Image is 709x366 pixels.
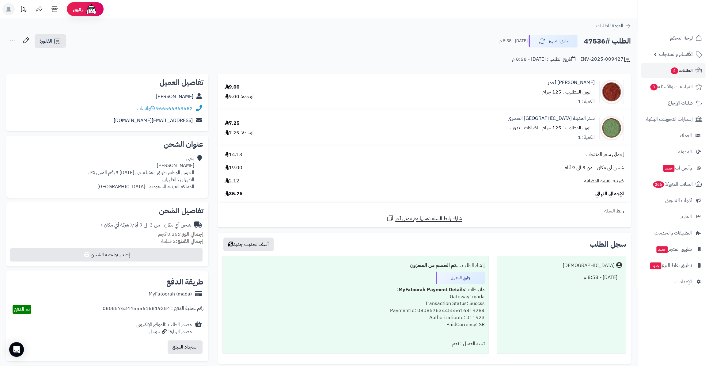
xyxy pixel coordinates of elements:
div: [DEMOGRAPHIC_DATA] [563,262,615,269]
div: الوحدة: 9.00 [225,93,255,100]
strong: إجمالي القطع: [176,238,203,245]
span: الأقسام والمنتجات [659,50,693,59]
img: ai-face.png [85,3,97,15]
small: - الوزن المطلوب : 125 جرام [542,124,595,132]
div: مصدر الطلب :الموقع الإلكتروني [136,321,192,335]
a: شارك رابط السلة نفسها مع عميل آخر [386,215,462,222]
div: تنبيه العميل : نعم [226,338,485,350]
span: ( شركة أي مكان ) [101,221,132,229]
span: لوحة التحكم [670,34,693,42]
div: جاري التجهيز [436,272,485,284]
div: Open Intercom Messenger [9,342,24,357]
a: طلبات الإرجاع [641,96,705,110]
span: العودة للطلبات [596,22,623,29]
button: جاري التجهيز [529,35,578,48]
span: إجمالي سعر المنتجات [586,151,624,158]
span: 4 [671,67,678,74]
div: رابط السلة [220,208,628,215]
small: - الوزن المطلوب : 125 جرام [542,88,595,96]
span: الطلبات [670,66,693,75]
span: التقارير [680,212,692,221]
strong: إجمالي الوزن: [178,231,203,238]
span: 19.00 [225,164,242,171]
b: MyFatoorah Payment Details: [397,286,465,293]
span: تم الدفع [14,306,30,313]
a: الطلبات4 [641,63,705,78]
span: ضريبة القيمة المضافة [584,177,624,185]
span: أدوات التسويق [665,196,692,205]
button: إصدار بوليصة الشحن [10,248,203,261]
span: الفاتورة [40,37,52,45]
span: شارك رابط السلة نفسها مع عميل آخر [395,215,462,222]
span: 266 [653,181,664,188]
a: التطبيقات والخدمات [641,226,705,240]
a: التقارير [641,209,705,224]
img: 1690052262-Seder%20Leaves%20Powder%20Organic-90x90.jpg [600,116,624,140]
a: المراجعات والأسئلة3 [641,79,705,94]
a: تطبيق نقاط البيعجديد [641,258,705,273]
a: لوحة التحكم [641,31,705,45]
img: 1660148305-Mushat%20Red-90x90.jpg [600,80,624,104]
span: إشعارات التحويلات البنكية [646,115,693,124]
a: العودة للطلبات [596,22,631,29]
span: طلبات الإرجاع [668,99,693,107]
a: [PERSON_NAME] [156,93,193,100]
a: 966566969582 [156,105,193,112]
span: شحن أي مكان - من 3 الى 9 أيام [564,164,624,171]
a: إشعارات التحويلات البنكية [641,112,705,127]
a: الإعدادات [641,274,705,289]
div: الكمية: 1 [578,98,595,105]
a: أدوات التسويق [641,193,705,208]
h2: الطلب #47536 [584,35,631,48]
a: سدر المدينة [GEOGRAPHIC_DATA] العضوي [508,115,595,122]
div: الوحدة: 7.25 [225,129,255,136]
button: أضف تحديث جديد [223,238,274,251]
div: يحي [PERSON_NAME] الحرس الوطني طريق القشلة حي [DATE] ٩ رقم المنزل ٣٥، الظهران ، الظهران المملكة ا... [88,155,194,190]
span: جديد [650,262,661,269]
span: واتساب [137,105,155,112]
div: مصدر الزيارة: جوجل [136,328,192,335]
span: وآتس آب [662,164,692,172]
div: INV-2025-009427 [581,56,631,63]
h3: سجل الطلب [590,241,626,248]
a: السلات المتروكة266 [641,177,705,192]
a: المدونة [641,144,705,159]
span: المراجعات والأسئلة [650,82,693,91]
span: رفيق [73,6,83,13]
small: - اضافات : بدون [510,124,541,132]
div: شحن أي مكان - من 3 الى 9 أيام [101,222,191,229]
span: التطبيقات والخدمات [654,229,692,237]
a: [EMAIL_ADDRESS][DOMAIN_NAME] [114,117,193,124]
div: MyFatoorah (mada) [149,291,192,298]
span: 14.13 [225,151,242,158]
span: تطبيق نقاط البيع [649,261,692,270]
div: [DATE] - 8:58 م [501,272,622,284]
span: 35.25 [225,190,243,197]
div: إنشاء الطلب .... [226,260,485,272]
a: العملاء [641,128,705,143]
h2: تفاصيل الشحن [11,207,203,215]
a: الفاتورة [35,34,66,48]
div: رقم عملية الدفع : 0808576344555616819284 [103,305,203,314]
small: 2 قطعة [161,238,203,245]
span: 2.12 [225,177,239,185]
span: جديد [663,165,674,172]
div: ملاحظات : Gateway: mada Transaction Status: Succss PaymentId: 0808576344555616819284 Authorizatio... [226,284,485,338]
h2: تفاصيل العميل [11,79,203,86]
a: وآتس آبجديد [641,161,705,175]
h2: عنوان الشحن [11,141,203,148]
div: تاريخ الطلب : [DATE] - 8:58 م [512,56,575,63]
button: استرداد المبلغ [168,340,203,354]
span: الإعدادات [674,277,692,286]
span: 3 [650,84,658,90]
a: تطبيق المتجرجديد [641,242,705,257]
div: 9.00 [225,84,240,91]
a: [PERSON_NAME] أحمر [548,79,595,86]
a: تحديثات المنصة [16,3,32,17]
span: السلات المتروكة [652,180,693,189]
b: تم الخصم من المخزون [410,262,456,269]
h2: طريقة الدفع [166,278,203,286]
small: [DATE] - 8:58 م [499,38,528,44]
span: تطبيق المتجر [656,245,692,254]
span: العملاء [680,131,692,140]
